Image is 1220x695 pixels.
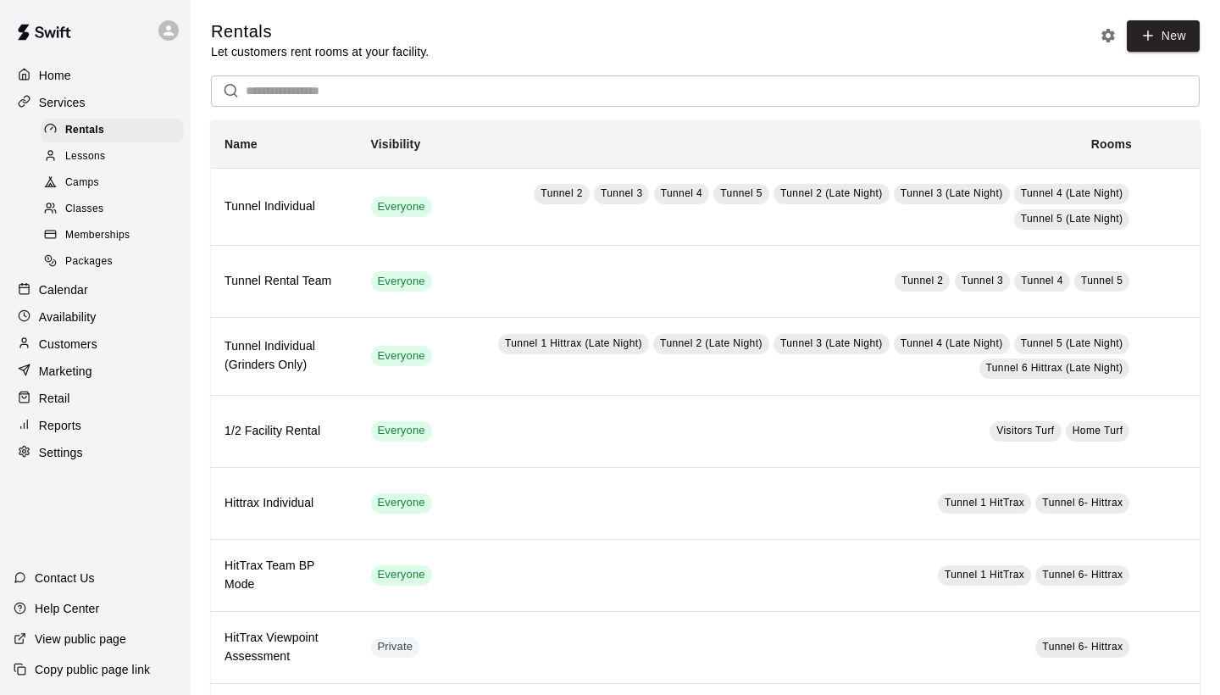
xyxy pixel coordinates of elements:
a: Settings [14,440,177,465]
a: Customers [14,331,177,357]
span: Tunnel 5 [1081,275,1123,286]
a: Classes [41,197,191,223]
a: Services [14,90,177,115]
a: New [1127,20,1200,52]
span: Tunnel 2 (Late Night) [780,187,883,199]
p: Copy public page link [35,661,150,678]
a: Lessons [41,143,191,170]
span: Home Turf [1073,425,1123,436]
button: Rental settings [1095,23,1121,48]
a: Rentals [41,117,191,143]
h6: Tunnel Individual [225,197,344,216]
p: Help Center [35,600,99,617]
span: Memberships [65,227,130,244]
p: Settings [39,444,83,461]
p: Retail [39,390,70,407]
span: Tunnel 4 [1021,275,1062,286]
span: Rentals [65,122,104,139]
span: Everyone [371,567,432,583]
span: Tunnel 4 (Late Night) [1021,187,1123,199]
p: Marketing [39,363,92,380]
span: Tunnel 1 HitTrax [945,569,1024,581]
h6: Tunnel Individual (Grinders Only) [225,337,344,375]
h6: 1/2 Facility Rental [225,422,344,441]
span: Tunnel 2 (Late Night) [660,337,762,349]
div: This service is visible to all of your customers [371,271,432,292]
span: Tunnel 3 (Late Night) [780,337,883,349]
a: Reports [14,413,177,438]
div: Packages [41,250,184,274]
b: Name [225,137,258,151]
h6: Tunnel Rental Team [225,272,344,291]
b: Visibility [371,137,421,151]
span: Everyone [371,423,432,439]
p: Let customers rent rooms at your facility. [211,43,429,60]
b: Rooms [1091,137,1132,151]
div: Lessons [41,145,184,169]
a: Camps [41,170,191,197]
span: Everyone [371,348,432,364]
p: Customers [39,336,97,353]
a: Availability [14,304,177,330]
span: Tunnel 1 Hittrax (Late Night) [505,337,642,349]
span: Tunnel 3 [962,275,1003,286]
p: Services [39,94,86,111]
div: Classes [41,197,184,221]
span: Tunnel 6 Hittrax (Late Night) [986,362,1123,374]
a: Packages [41,249,191,275]
span: Private [371,639,420,655]
span: Tunnel 5 (Late Night) [1021,213,1123,225]
span: Everyone [371,274,432,290]
span: Tunnel 4 [661,187,702,199]
span: Tunnel 5 [720,187,762,199]
span: Visitors Turf [996,425,1054,436]
span: Tunnel 3 (Late Night) [901,187,1003,199]
span: Tunnel 3 [601,187,642,199]
span: Tunnel 2 [541,187,582,199]
span: Tunnel 1 HitTrax [945,497,1024,509]
span: Tunnel 5 (Late Night) [1021,337,1123,349]
h6: HitTrax Team BP Mode [225,557,344,594]
span: Everyone [371,495,432,511]
p: Reports [39,417,81,434]
p: Calendar [39,281,88,298]
div: This service is visible to all of your customers [371,421,432,442]
span: Tunnel 6- Hittrax [1042,641,1123,653]
h6: HitTrax Viewpoint Assessment [225,629,344,666]
span: Tunnel 6- Hittrax [1042,497,1123,509]
div: Camps [41,171,184,195]
p: Home [39,67,71,84]
span: Packages [65,253,113,270]
span: Tunnel 4 (Late Night) [901,337,1003,349]
h5: Rentals [211,20,429,43]
span: Tunnel 2 [901,275,943,286]
h6: Hittrax Individual [225,494,344,513]
p: Contact Us [35,570,95,587]
div: This service is hidden, and can only be accessed via a direct link [371,637,420,658]
span: Camps [65,175,99,192]
span: Classes [65,201,103,218]
a: Memberships [41,223,191,249]
div: This service is visible to all of your customers [371,565,432,586]
span: Everyone [371,199,432,215]
div: This service is visible to all of your customers [371,346,432,366]
p: Availability [39,309,97,325]
a: Retail [14,386,177,411]
div: Rentals [41,119,184,142]
a: Home [14,63,177,88]
a: Marketing [14,359,177,384]
div: This service is visible to all of your customers [371,197,432,217]
p: View public page [35,631,126,648]
div: Memberships [41,224,184,247]
div: This service is visible to all of your customers [371,493,432,514]
a: Calendar [14,277,177,303]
